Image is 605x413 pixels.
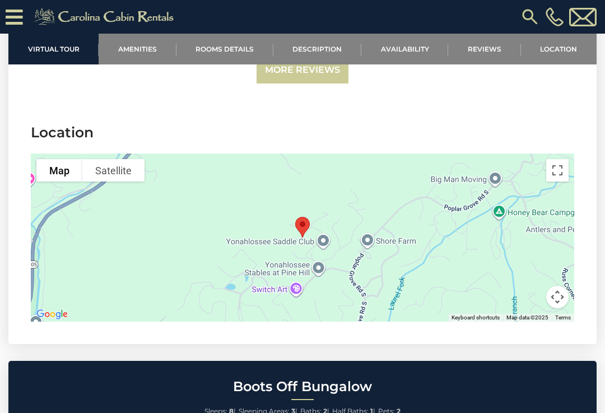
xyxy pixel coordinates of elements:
[176,34,273,64] a: Rooms Details
[29,6,183,28] img: Khaki-logo.png
[99,34,176,64] a: Amenities
[452,314,500,322] button: Keyboard shortcuts
[506,314,548,321] span: Map data ©2025
[520,7,540,27] img: search-regular.svg
[291,212,314,242] div: Boots Off Bungalow
[34,307,71,322] img: Google
[555,314,571,321] a: Terms
[546,286,569,308] button: Map camera controls
[11,379,594,394] h2: Boots Off Bungalow
[448,34,520,64] a: Reviews
[273,34,361,64] a: Description
[521,34,597,64] a: Location
[82,159,145,182] button: Show satellite imagery
[8,34,99,64] a: Virtual Tour
[36,159,82,182] button: Show street map
[361,34,448,64] a: Availability
[31,123,574,142] h3: Location
[257,57,348,83] a: More Reviews
[34,307,71,322] a: Open this area in Google Maps (opens a new window)
[543,7,566,26] a: [PHONE_NUMBER]
[546,159,569,182] button: Toggle fullscreen view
